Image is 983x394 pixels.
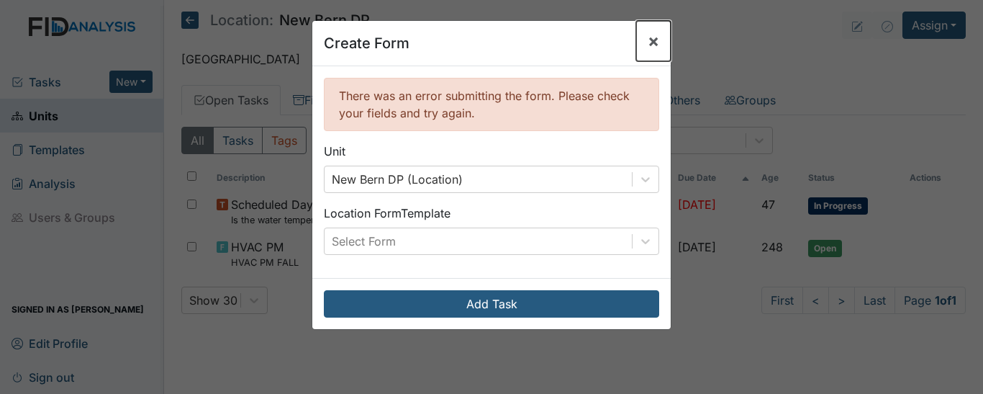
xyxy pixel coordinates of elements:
[332,233,396,250] div: Select Form
[332,171,463,188] div: New Bern DP (Location)
[324,143,345,160] label: Unit
[648,30,659,51] span: ×
[324,32,409,54] h5: Create Form
[324,290,659,318] button: Add Task
[636,21,671,61] button: Close
[324,78,659,131] div: There was an error submitting the form. Please check your fields and try again.
[324,205,450,222] label: Location Form Template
